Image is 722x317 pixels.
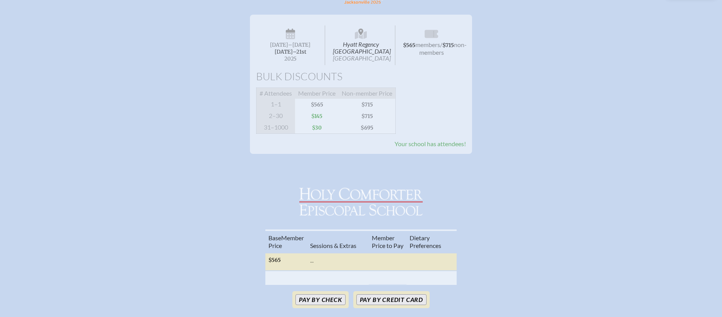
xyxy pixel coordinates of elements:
span: Non-member Price [339,88,396,99]
span: 1–1 [256,99,295,110]
span: –[DATE] [288,42,310,48]
span: $565 [403,42,415,49]
span: non-members [419,41,467,56]
span: Member Price [295,88,339,99]
span: / [440,41,442,48]
th: Member Price to Pay [369,230,407,253]
span: [DATE] [270,42,288,48]
span: # Attendees [256,88,295,99]
span: $715 [339,99,396,110]
span: $715 [339,110,396,122]
span: ary Preferences [410,234,441,249]
span: 2025 [262,56,319,62]
button: Pay by Credit Card [356,294,427,305]
span: $715 [442,42,454,49]
span: [GEOGRAPHIC_DATA] [333,54,391,62]
span: Hyatt Regency [GEOGRAPHIC_DATA] [327,25,396,65]
h1: Bulk Discounts [256,71,466,82]
span: members [415,41,440,48]
th: Sessions & Extras [307,230,369,253]
span: Base [268,234,281,241]
th: Memb [265,230,307,253]
span: 2–30 [256,110,295,122]
p: ... [310,256,366,264]
span: $565 [268,257,281,263]
span: $565 [295,99,339,110]
span: $30 [295,122,339,134]
span: Your school has attendees! [395,140,466,147]
span: $145 [295,110,339,122]
img: Holy Comforter Episcopal School [299,188,423,215]
span: 31–1000 [256,122,295,134]
span: er [299,234,304,241]
th: Diet [407,230,444,253]
span: [DATE]–⁠21st [275,49,306,55]
span: Price [268,242,282,249]
span: $695 [339,122,396,134]
button: Pay by Check [295,294,346,305]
